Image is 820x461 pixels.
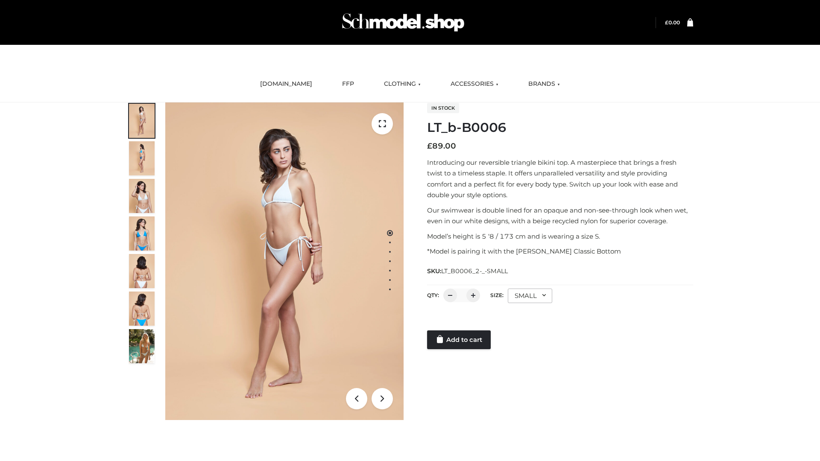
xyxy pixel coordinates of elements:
[427,120,693,135] h1: LT_b-B0006
[427,231,693,242] p: Model’s height is 5 ‘8 / 173 cm and is wearing a size S.
[427,141,456,151] bdi: 89.00
[441,267,508,275] span: LT_B0006_2-_-SMALL
[129,216,155,251] img: ArielClassicBikiniTop_CloudNine_AzureSky_OW114ECO_4-scaled.jpg
[665,19,668,26] span: £
[490,292,504,298] label: Size:
[129,292,155,326] img: ArielClassicBikiniTop_CloudNine_AzureSky_OW114ECO_8-scaled.jpg
[665,19,680,26] a: £0.00
[508,289,552,303] div: SMALL
[254,75,319,93] a: [DOMAIN_NAME]
[427,141,432,151] span: £
[427,266,509,276] span: SKU:
[427,246,693,257] p: *Model is pairing it with the [PERSON_NAME] Classic Bottom
[427,205,693,227] p: Our swimwear is double lined for an opaque and non-see-through look when wet, even in our white d...
[444,75,505,93] a: ACCESSORIES
[129,179,155,213] img: ArielClassicBikiniTop_CloudNine_AzureSky_OW114ECO_3-scaled.jpg
[427,292,439,298] label: QTY:
[129,104,155,138] img: ArielClassicBikiniTop_CloudNine_AzureSky_OW114ECO_1-scaled.jpg
[378,75,427,93] a: CLOTHING
[336,75,360,93] a: FFP
[129,141,155,175] img: ArielClassicBikiniTop_CloudNine_AzureSky_OW114ECO_2-scaled.jpg
[165,102,404,420] img: ArielClassicBikiniTop_CloudNine_AzureSky_OW114ECO_1
[522,75,566,93] a: BRANDS
[339,6,467,39] img: Schmodel Admin 964
[665,19,680,26] bdi: 0.00
[427,330,491,349] a: Add to cart
[129,329,155,363] img: Arieltop_CloudNine_AzureSky2.jpg
[427,103,459,113] span: In stock
[427,157,693,201] p: Introducing our reversible triangle bikini top. A masterpiece that brings a fresh twist to a time...
[129,254,155,288] img: ArielClassicBikiniTop_CloudNine_AzureSky_OW114ECO_7-scaled.jpg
